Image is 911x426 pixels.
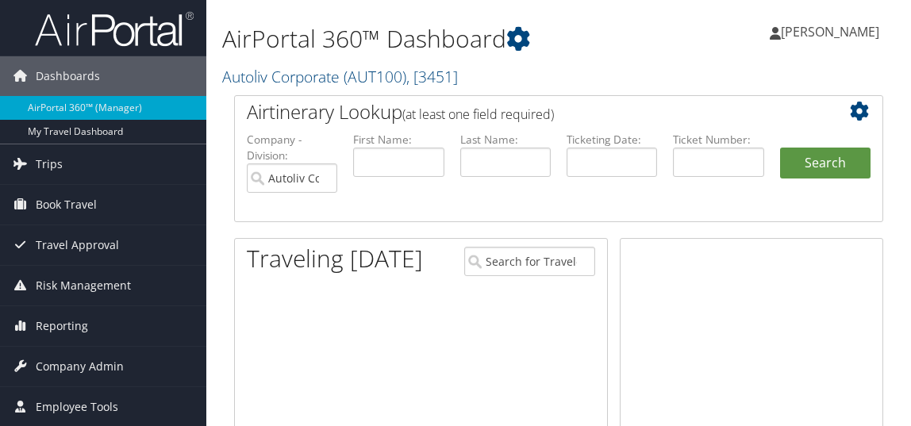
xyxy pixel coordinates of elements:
[35,10,194,48] img: airportal-logo.png
[247,98,817,125] h2: Airtinerary Lookup
[406,66,458,87] span: , [ 3451 ]
[770,8,895,56] a: [PERSON_NAME]
[567,132,657,148] label: Ticketing Date:
[402,106,554,123] span: (at least one field required)
[464,247,595,276] input: Search for Traveler
[36,144,63,184] span: Trips
[36,56,100,96] span: Dashboards
[36,266,131,305] span: Risk Management
[247,242,423,275] h1: Traveling [DATE]
[247,132,337,164] label: Company - Division:
[36,185,97,225] span: Book Travel
[36,225,119,265] span: Travel Approval
[222,22,671,56] h1: AirPortal 360™ Dashboard
[36,306,88,346] span: Reporting
[344,66,406,87] span: ( AUT100 )
[36,347,124,386] span: Company Admin
[460,132,551,148] label: Last Name:
[781,23,879,40] span: [PERSON_NAME]
[222,66,458,87] a: Autoliv Corporate
[673,132,763,148] label: Ticket Number:
[353,132,444,148] label: First Name:
[780,148,871,179] button: Search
